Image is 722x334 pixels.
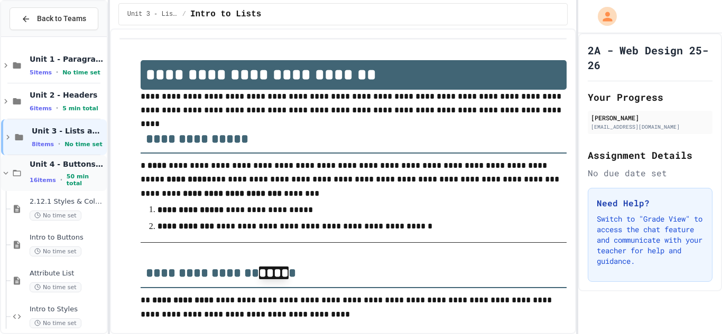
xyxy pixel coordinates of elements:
[30,282,81,292] span: No time set
[30,318,81,328] span: No time set
[58,140,60,148] span: •
[30,246,81,256] span: No time set
[32,141,54,148] span: 8 items
[30,54,105,64] span: Unit 1 - Paragraphs
[591,123,709,131] div: [EMAIL_ADDRESS][DOMAIN_NAME]
[56,104,58,112] span: •
[37,13,86,24] span: Back to Teams
[67,173,105,187] span: 50 min total
[597,197,704,209] h3: Need Help?
[588,90,712,104] h2: Your Progress
[62,105,98,112] span: 5 min total
[30,177,56,184] span: 16 items
[32,126,105,136] span: Unit 3 - Lists and Links
[597,214,704,266] p: Switch to "Grade View" to access the chat feature and communicate with your teacher for help and ...
[64,141,103,148] span: No time set
[62,69,100,76] span: No time set
[30,159,105,169] span: Unit 4 - Buttons and Styles
[56,68,58,77] span: •
[588,43,712,72] h1: 2A - Web Design 25-26
[588,148,712,163] h2: Assignment Details
[588,167,712,179] div: No due date set
[587,4,619,28] div: My Account
[30,197,105,206] span: 2.12.1 Styles & Colors
[30,305,105,314] span: Intro to Styles
[190,8,261,21] span: Intro to Lists
[30,69,52,76] span: 5 items
[60,176,62,184] span: •
[30,90,105,100] span: Unit 2 - Headers
[182,10,186,18] span: /
[127,10,178,18] span: Unit 3 - Lists and Links
[30,269,105,278] span: Attribute List
[30,211,81,221] span: No time set
[591,113,709,122] div: [PERSON_NAME]
[10,7,98,30] button: Back to Teams
[30,233,105,242] span: Intro to Buttons
[30,105,52,112] span: 6 items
